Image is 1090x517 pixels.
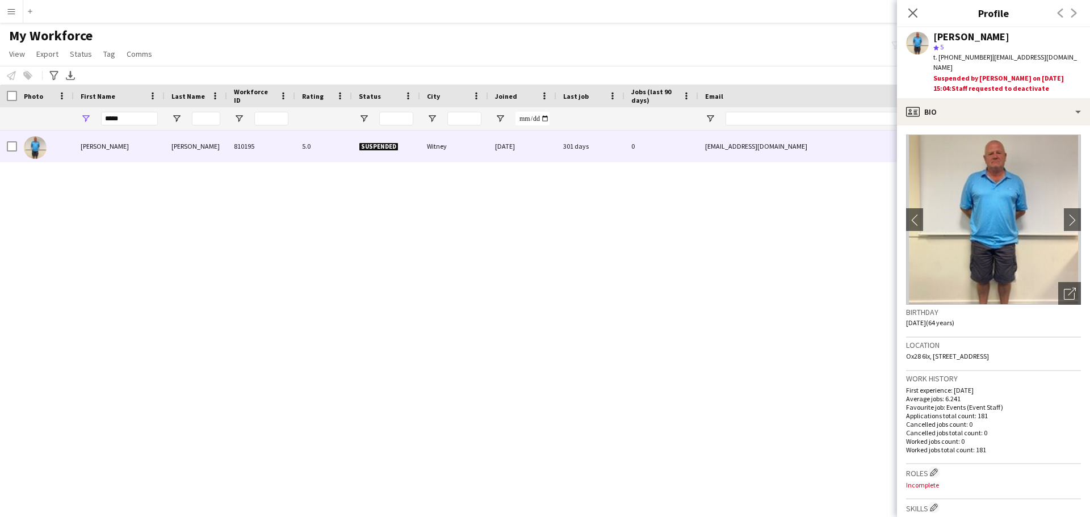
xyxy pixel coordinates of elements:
[906,466,1081,478] h3: Roles
[556,131,624,162] div: 301 days
[5,47,30,61] a: View
[427,114,437,124] button: Open Filter Menu
[897,98,1090,125] div: Bio
[9,27,93,44] span: My Workforce
[906,340,1081,350] h3: Location
[420,131,488,162] div: Witney
[906,318,954,327] span: [DATE] (64 years)
[359,114,369,124] button: Open Filter Menu
[65,47,97,61] a: Status
[81,114,91,124] button: Open Filter Menu
[24,136,47,159] img: Nigel Roberts
[359,92,381,100] span: Status
[631,87,678,104] span: Jobs (last 90 days)
[295,131,352,162] div: 5.0
[192,112,220,125] input: Last Name Filter Input
[9,49,25,59] span: View
[933,53,992,61] span: t. [PHONE_NUMBER]
[427,92,440,100] span: City
[906,307,1081,317] h3: Birthday
[103,49,115,59] span: Tag
[165,131,227,162] div: [PERSON_NAME]
[906,420,1081,428] p: Cancelled jobs count: 0
[1058,282,1081,305] div: Open photos pop-in
[488,131,556,162] div: [DATE]
[906,386,1081,394] p: First experience: [DATE]
[705,92,723,100] span: Email
[234,114,244,124] button: Open Filter Menu
[101,112,158,125] input: First Name Filter Input
[906,373,1081,384] h3: Work history
[495,92,517,100] span: Joined
[99,47,120,61] a: Tag
[933,32,1009,42] div: [PERSON_NAME]
[359,142,399,151] span: Suspended
[74,131,165,162] div: [PERSON_NAME]
[933,73,1081,94] div: Suspended by [PERSON_NAME] on [DATE] 15:04:
[70,49,92,59] span: Status
[906,394,1081,403] p: Average jobs: 6.241
[127,49,152,59] span: Comms
[171,92,205,100] span: Last Name
[64,69,77,82] app-action-btn: Export XLSX
[906,352,989,360] span: Ox28 6lx, [STREET_ADDRESS]
[906,502,1081,514] h3: Skills
[171,114,182,124] button: Open Filter Menu
[36,49,58,59] span: Export
[705,114,715,124] button: Open Filter Menu
[254,112,288,125] input: Workforce ID Filter Input
[379,112,413,125] input: Status Filter Input
[906,428,1081,437] p: Cancelled jobs total count: 0
[447,112,481,125] input: City Filter Input
[563,92,589,100] span: Last job
[24,92,43,100] span: Photo
[515,112,550,125] input: Joined Filter Input
[906,437,1081,445] p: Worked jobs count: 0
[940,43,944,51] span: 5
[227,131,295,162] div: 810195
[906,481,1081,489] p: Incomplete
[897,6,1090,20] h3: Profile
[81,92,115,100] span: First Name
[122,47,157,61] a: Comms
[951,84,1049,93] span: Staff requested to deactivate
[495,114,505,124] button: Open Filter Menu
[32,47,63,61] a: Export
[624,131,698,162] div: 0
[302,92,324,100] span: Rating
[906,403,1081,411] p: Favourite job: Events (Event Staff)
[726,112,919,125] input: Email Filter Input
[906,411,1081,420] p: Applications total count: 181
[933,53,1077,72] span: | [EMAIL_ADDRESS][DOMAIN_NAME]
[47,69,61,82] app-action-btn: Advanced filters
[906,134,1081,305] img: Crew avatar or photo
[698,131,925,162] div: [EMAIL_ADDRESS][DOMAIN_NAME]
[234,87,275,104] span: Workforce ID
[906,445,1081,454] p: Worked jobs total count: 181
